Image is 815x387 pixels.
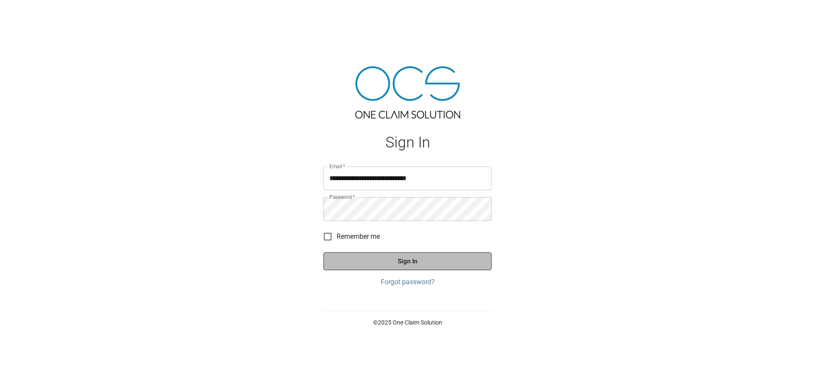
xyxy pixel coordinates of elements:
[10,5,44,22] img: ocs-logo-white-transparent.png
[323,134,492,151] h1: Sign In
[337,232,380,242] span: Remember me
[329,163,346,170] label: Email
[323,277,492,287] a: Forgot password?
[323,252,492,270] button: Sign In
[355,66,460,119] img: ocs-logo-tra.png
[323,318,492,327] p: © 2025 One Claim Solution
[329,193,355,201] label: Password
